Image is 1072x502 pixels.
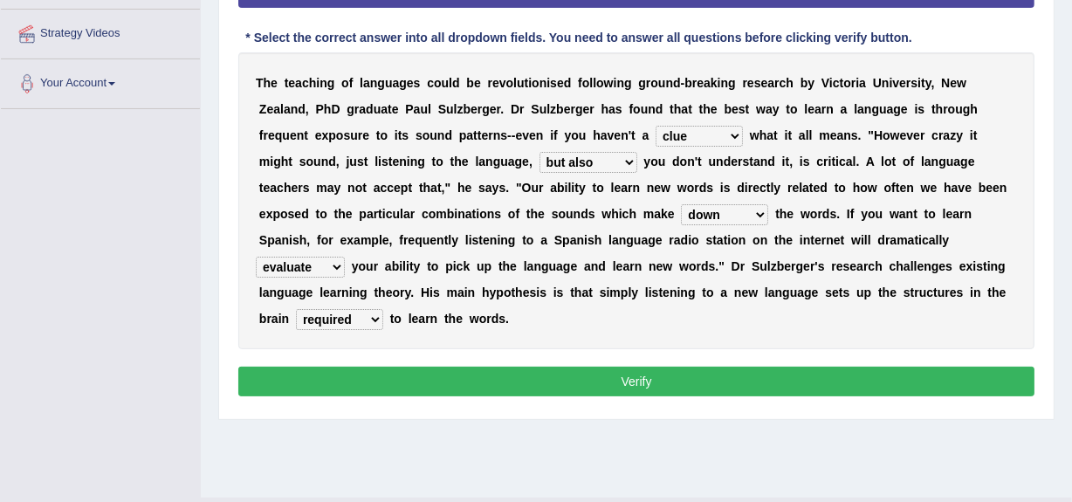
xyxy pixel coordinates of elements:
b: " [868,128,874,142]
b: n [616,76,624,90]
b: u [879,102,887,116]
b: n [399,155,407,168]
b: r [497,102,501,116]
b: n [721,76,729,90]
b: d [673,76,681,90]
b: t [773,128,778,142]
b: d [445,128,453,142]
b: y [565,128,572,142]
b: g [624,76,632,90]
b: i [829,76,833,90]
b: b [464,102,471,116]
b: d [366,102,374,116]
b: a [837,128,844,142]
b: r [646,76,650,90]
b: u [579,128,587,142]
b: n [843,128,851,142]
b: e [288,76,295,90]
b: y [773,102,780,116]
b: a [681,102,688,116]
b: s [739,102,746,116]
b: i [546,76,550,90]
b: r [851,76,856,90]
b: r [774,76,779,90]
b: h [674,102,682,116]
b: a [381,102,388,116]
button: Verify [238,367,1034,396]
b: w [750,128,759,142]
b: o [948,102,956,116]
b: u [539,102,547,116]
b: e [711,102,718,116]
b: g [327,76,335,90]
b: t [388,155,393,168]
b: r [589,102,594,116]
b: a [841,102,848,116]
b: r [264,128,268,142]
b: e [362,128,369,142]
b: e [392,155,399,168]
b: a [284,102,291,116]
b: T [256,76,264,90]
b: t [786,102,790,116]
b: s [851,128,858,142]
b: e [732,102,739,116]
b: n [291,102,299,116]
b: e [492,76,499,90]
b: a [273,102,280,116]
b: h [264,76,271,90]
b: e [899,76,906,90]
b: - [512,128,516,142]
b: l [854,102,857,116]
b: h [786,76,794,90]
a: Your Account [1,59,200,103]
b: i [785,128,788,142]
b: e [516,128,523,142]
b: c [427,76,434,90]
b: k [711,76,718,90]
b: t [376,128,381,142]
b: l [449,76,452,90]
b: n [370,76,378,90]
b: , [306,102,309,116]
b: m [259,155,270,168]
b: u [385,76,393,90]
b: u [442,76,450,90]
b: t [840,76,844,90]
b: e [471,102,478,116]
b: e [266,102,273,116]
b: e [557,76,564,90]
b: c [780,76,787,90]
b: g [638,76,646,90]
b: d [298,102,306,116]
b: u [641,102,649,116]
b: n [864,102,872,116]
b: i [378,155,381,168]
b: e [807,102,814,116]
b: P [316,102,324,116]
b: e [830,128,837,142]
b: z [950,128,956,142]
b: s [343,128,350,142]
b: a [767,76,774,90]
b: u [374,102,381,116]
b: i [915,102,918,116]
b: i [917,76,921,90]
b: l [513,76,517,90]
b: h [309,76,317,90]
b: s [381,155,388,168]
b: i [528,76,532,90]
b: e [268,128,275,142]
b: g [728,76,736,90]
b: o [423,128,430,142]
b: l [546,102,550,116]
b: n [320,76,327,90]
b: v [892,76,899,90]
b: u [282,128,290,142]
b: m [819,128,829,142]
b: r [488,128,492,142]
b: g [893,102,901,116]
b: n [882,76,890,90]
b: a [857,102,864,116]
b: t [670,102,674,116]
